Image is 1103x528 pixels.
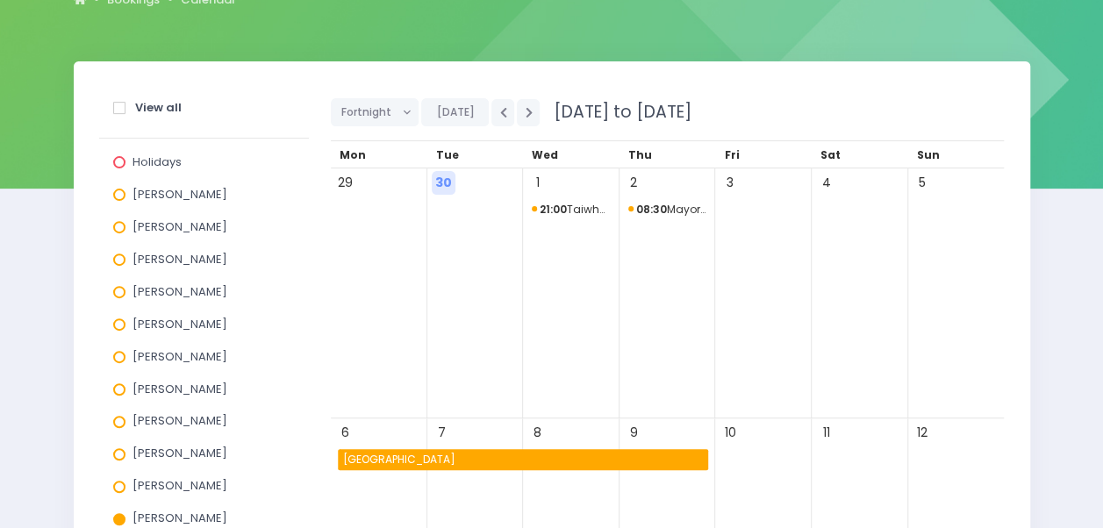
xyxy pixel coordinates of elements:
[436,147,459,162] span: Tue
[820,147,841,162] span: Sat
[814,171,838,195] span: 4
[340,449,709,470] span: Apanui School
[622,171,646,195] span: 2
[532,199,611,220] span: Taiwhakaea Holiday Programme
[526,171,549,195] span: 1
[133,348,227,365] span: [PERSON_NAME]
[421,98,489,126] button: [DATE]
[133,477,227,494] span: [PERSON_NAME]
[432,171,455,195] span: 30
[133,316,227,332] span: [PERSON_NAME]
[341,99,396,125] span: Fortnight
[133,510,227,526] span: [PERSON_NAME]
[430,421,454,445] span: 7
[133,218,227,235] span: [PERSON_NAME]
[133,412,227,429] span: [PERSON_NAME]
[911,171,935,195] span: 5
[333,421,357,445] span: 6
[340,147,366,162] span: Mon
[333,171,357,195] span: 29
[133,186,227,203] span: [PERSON_NAME]
[724,147,739,162] span: Fri
[628,199,707,220] span: Mayor's Task Force for Jobs Kawerau
[814,421,838,445] span: 11
[526,421,549,445] span: 8
[718,421,741,445] span: 10
[331,98,419,126] button: Fortnight
[628,147,652,162] span: Thu
[133,283,227,300] span: [PERSON_NAME]
[135,99,182,116] strong: View all
[540,202,567,217] strong: 21:00
[133,445,227,461] span: [PERSON_NAME]
[911,421,935,445] span: 12
[917,147,940,162] span: Sun
[718,171,741,195] span: 3
[622,421,646,445] span: 9
[133,381,227,397] span: [PERSON_NAME]
[542,100,691,124] span: [DATE] to [DATE]
[133,153,182,170] span: Holidays
[636,202,667,217] strong: 08:30
[133,251,227,268] span: [PERSON_NAME]
[532,147,558,162] span: Wed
